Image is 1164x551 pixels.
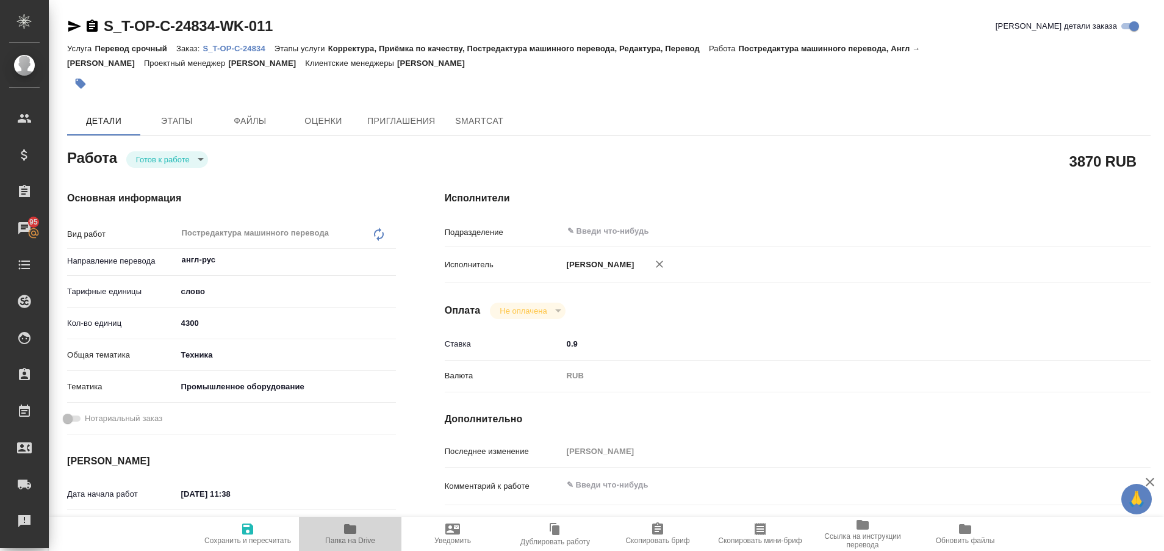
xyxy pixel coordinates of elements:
[562,335,1092,353] input: ✎ Введи что-нибудь
[85,19,99,34] button: Скопировать ссылку
[221,113,279,129] span: Файлы
[67,19,82,34] button: Скопировать ссылку для ЯМессенджера
[67,317,177,330] p: Кол-во единиц
[367,113,436,129] span: Приглашения
[67,488,177,500] p: Дата начала работ
[67,349,177,361] p: Общая тематика
[228,59,305,68] p: [PERSON_NAME]
[305,59,397,68] p: Клиентские менеджеры
[450,113,509,129] span: SmartCat
[625,536,689,545] span: Скопировать бриф
[1121,484,1152,514] button: 🙏
[401,517,504,551] button: Уведомить
[445,259,562,271] p: Исполнитель
[562,442,1092,460] input: Пустое поле
[126,151,208,168] div: Готов к работе
[177,281,396,302] div: слово
[203,43,274,53] a: S_T-OP-C-24834
[325,536,375,545] span: Папка на Drive
[67,191,396,206] h4: Основная информация
[445,338,562,350] p: Ставка
[445,370,562,382] p: Валюта
[275,44,328,53] p: Этапы услуги
[1126,486,1147,512] span: 🙏
[177,345,396,366] div: Техника
[445,480,562,492] p: Комментарий к работе
[294,113,353,129] span: Оценки
[914,517,1016,551] button: Обновить файлы
[389,259,392,261] button: Open
[819,532,907,549] span: Ссылка на инструкции перевода
[67,70,94,97] button: Добавить тэг
[85,412,162,425] span: Нотариальный заказ
[3,213,46,243] a: 95
[397,59,474,68] p: [PERSON_NAME]
[176,44,203,53] p: Заказ:
[132,154,193,165] button: Готов к работе
[496,306,550,316] button: Не оплачена
[445,191,1151,206] h4: Исполнители
[74,113,133,129] span: Детали
[936,536,995,545] span: Обновить файлы
[445,445,562,458] p: Последнее изменение
[434,536,471,545] span: Уведомить
[177,485,284,503] input: ✎ Введи что-нибудь
[22,216,45,228] span: 95
[177,314,396,332] input: ✎ Введи что-нибудь
[328,44,709,53] p: Корректура, Приёмка по качеству, Постредактура машинного перевода, Редактура, Перевод
[811,517,914,551] button: Ссылка на инструкции перевода
[445,226,562,239] p: Подразделение
[996,20,1117,32] span: [PERSON_NAME] детали заказа
[445,303,481,318] h4: Оплата
[299,517,401,551] button: Папка на Drive
[566,224,1047,239] input: ✎ Введи что-нибудь
[445,412,1151,427] h4: Дополнительно
[203,44,274,53] p: S_T-OP-C-24834
[709,44,739,53] p: Работа
[67,381,177,393] p: Тематика
[204,536,291,545] span: Сохранить и пересчитать
[709,517,811,551] button: Скопировать мини-бриф
[646,251,673,278] button: Удалить исполнителя
[67,255,177,267] p: Направление перевода
[520,538,590,546] span: Дублировать работу
[67,286,177,298] p: Тарифные единицы
[718,536,802,545] span: Скопировать мини-бриф
[177,376,396,397] div: Промышленное оборудование
[67,44,95,53] p: Услуга
[562,366,1092,386] div: RUB
[148,113,206,129] span: Этапы
[196,517,299,551] button: Сохранить и пересчитать
[67,146,117,168] h2: Работа
[1085,230,1088,232] button: Open
[144,59,228,68] p: Проектный менеджер
[606,517,709,551] button: Скопировать бриф
[104,18,273,34] a: S_T-OP-C-24834-WK-011
[67,228,177,240] p: Вид работ
[95,44,176,53] p: Перевод срочный
[1069,151,1137,171] h2: 3870 RUB
[562,259,634,271] p: [PERSON_NAME]
[504,517,606,551] button: Дублировать работу
[67,454,396,469] h4: [PERSON_NAME]
[490,303,565,319] div: Готов к работе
